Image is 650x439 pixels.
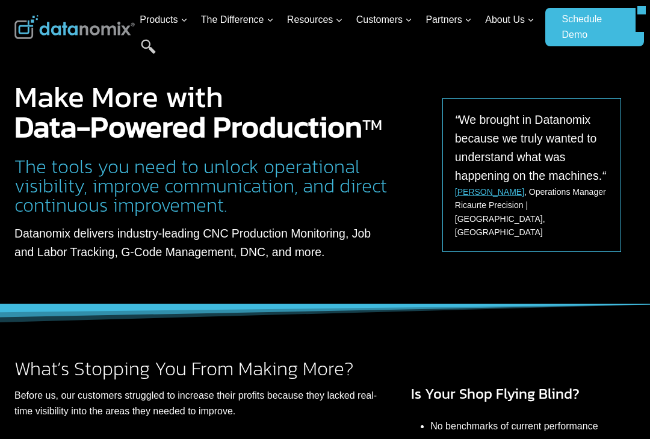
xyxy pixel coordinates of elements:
h1: Make More with [14,82,391,142]
p: , Operations Manager [455,185,606,198]
a: Search [141,39,156,66]
span: About Us [485,12,534,28]
p: Ricaurte Precision | [GEOGRAPHIC_DATA], [GEOGRAPHIC_DATA] [455,198,608,239]
h3: Is Your Shop Flying Blind? [411,383,636,405]
span: The Difference [201,12,274,28]
h2: What’s Stopping You From Making More? [14,359,377,378]
span: Partners [426,12,471,28]
span: Resources [287,12,342,28]
span: Products [140,12,187,28]
p: Before us, our customers struggled to increase their profits because they lacked real-time visibi... [14,388,377,419]
a: [PERSON_NAME] [455,187,524,197]
p: Datanomix delivers industry-leading CNC Production Monitoring, Job and Labor Tracking, G-Code Man... [14,224,391,262]
span: Customers [356,12,412,28]
img: Datanomix [14,15,135,39]
em: “ [602,169,605,182]
em: “ [455,113,459,126]
h2: The tools you need to unlock operational visibility, improve communication, and direct continuous... [14,157,391,215]
a: Schedule Demo [545,8,636,46]
strong: Data-Powered Production [14,104,362,149]
sup: TM [362,113,382,136]
p: We brought in Datanomix because we truly wanted to understand what was happening on the machines. [455,111,608,185]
